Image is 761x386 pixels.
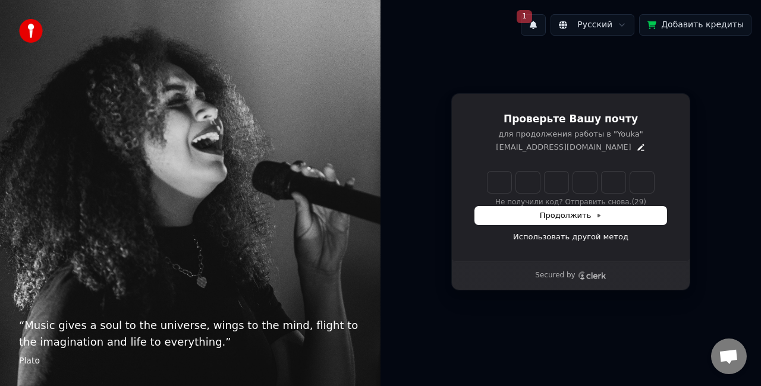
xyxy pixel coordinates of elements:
[517,10,532,23] span: 1
[475,129,666,140] p: для продолжения работы в "Youka"
[475,112,666,126] h1: Проверьте Вашу почту
[636,143,646,152] button: Edit
[475,207,666,224] button: Продолжить
[513,232,628,242] a: Использовать другой метод
[488,172,654,193] input: Enter verification code
[711,338,747,374] div: Открытый чат
[496,142,631,153] p: [EMAIL_ADDRESS][DOMAIN_NAME]
[19,19,43,43] img: youka
[521,14,546,36] button: 1
[19,355,361,367] footer: Plato
[535,271,575,280] p: Secured by
[639,14,751,36] button: Добавить кредиты
[540,210,602,221] span: Продолжить
[19,317,361,350] p: “ Music gives a soul to the universe, wings to the mind, flight to the imagination and life to ev...
[578,271,606,280] a: Clerk logo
